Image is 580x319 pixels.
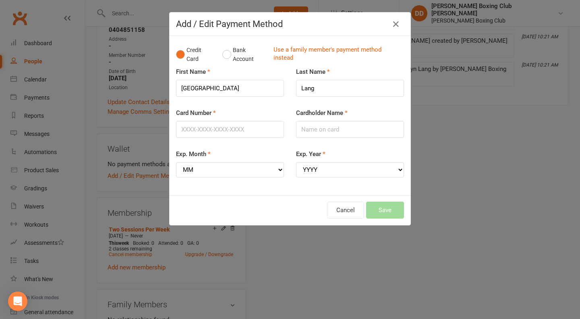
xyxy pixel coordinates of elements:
button: Close [389,18,402,31]
button: Credit Card [176,42,214,67]
button: Cancel [327,202,364,219]
label: Exp. Year [296,149,325,159]
label: Cardholder Name [296,108,348,118]
label: Last Name [296,67,330,77]
div: Open Intercom Messenger [8,292,27,311]
label: Card Number [176,108,216,118]
a: Use a family member's payment method instead [273,46,400,64]
h4: Add / Edit Payment Method [176,19,404,29]
input: Name on card [296,121,404,138]
label: First Name [176,67,210,77]
label: Exp. Month [176,149,211,159]
input: XXXX-XXXX-XXXX-XXXX [176,121,284,138]
button: Bank Account [222,42,267,67]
